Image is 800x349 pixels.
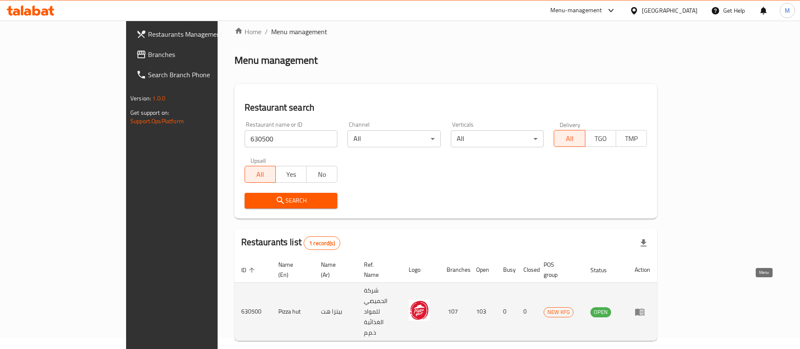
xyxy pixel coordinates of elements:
[558,133,582,145] span: All
[130,93,151,104] span: Version:
[129,65,260,85] a: Search Branch Phone
[304,239,340,247] span: 1 record(s)
[234,257,657,341] table: enhanced table
[364,260,392,280] span: Ref. Name
[304,236,340,250] div: Total records count
[517,283,537,341] td: 0
[279,168,303,181] span: Yes
[585,130,616,147] button: TGO
[130,116,184,127] a: Support.OpsPlatform
[620,133,644,145] span: TMP
[241,236,340,250] h2: Restaurants list
[347,130,441,147] div: All
[148,29,253,39] span: Restaurants Management
[589,133,613,145] span: TGO
[402,257,440,283] th: Logo
[554,130,585,147] button: All
[241,265,257,275] span: ID
[278,260,304,280] span: Name (En)
[245,166,276,183] button: All
[271,27,327,37] span: Menu management
[633,233,654,253] div: Export file
[451,130,544,147] div: All
[560,122,581,127] label: Delivery
[628,257,657,283] th: Action
[248,168,272,181] span: All
[314,283,357,341] td: بيتزا هت
[234,54,318,67] h2: Menu management
[590,265,618,275] span: Status
[544,260,574,280] span: POS group
[265,27,268,37] li: /
[152,93,165,104] span: 1.0.0
[440,257,469,283] th: Branches
[129,44,260,65] a: Branches
[409,300,430,321] img: Pizza hut
[148,70,253,80] span: Search Branch Phone
[357,283,402,341] td: شركة الحميضي للمواد الغذائية ذ.م.م
[517,257,537,283] th: Closed
[785,6,790,15] span: M
[642,6,698,15] div: [GEOGRAPHIC_DATA]
[469,283,496,341] td: 103
[590,307,611,317] span: OPEN
[130,107,169,118] span: Get support on:
[496,257,517,283] th: Busy
[321,260,347,280] span: Name (Ar)
[272,283,315,341] td: Pizza hut
[148,49,253,60] span: Branches
[251,195,331,206] span: Search
[310,168,334,181] span: No
[306,166,337,183] button: No
[440,283,469,341] td: 107
[245,130,338,147] input: Search for restaurant name or ID..
[245,193,338,208] button: Search
[469,257,496,283] th: Open
[129,24,260,44] a: Restaurants Management
[251,157,266,163] label: Upsell
[616,130,647,147] button: TMP
[245,101,647,114] h2: Restaurant search
[275,166,307,183] button: Yes
[496,283,517,341] td: 0
[550,5,602,16] div: Menu-management
[234,27,657,37] nav: breadcrumb
[544,307,573,317] span: NEW KFG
